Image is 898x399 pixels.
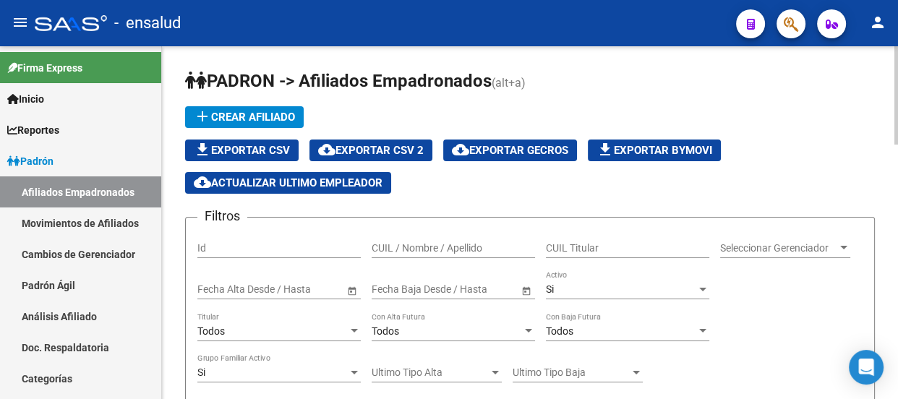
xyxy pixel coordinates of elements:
span: Inicio [7,91,44,107]
button: Open calendar [344,283,359,298]
span: (alt+a) [492,76,526,90]
span: Exportar Bymovi [596,144,712,157]
input: Fecha fin [437,283,508,296]
mat-icon: person [869,14,886,31]
span: Actualizar ultimo Empleador [194,176,382,189]
button: Exportar Bymovi [588,140,721,161]
button: Open calendar [518,283,534,298]
button: Actualizar ultimo Empleador [185,172,391,194]
span: Exportar CSV 2 [318,144,424,157]
mat-icon: cloud_download [452,141,469,158]
button: Crear Afiliado [185,106,304,128]
input: Fecha fin [262,283,333,296]
input: Fecha inicio [197,283,250,296]
button: Exportar CSV 2 [309,140,432,161]
span: Ultimo Tipo Alta [372,366,489,379]
button: Exportar GECROS [443,140,577,161]
span: Reportes [7,122,59,138]
span: Todos [197,325,225,337]
input: Fecha inicio [372,283,424,296]
mat-icon: add [194,108,211,125]
span: PADRON -> Afiliados Empadronados [185,71,492,91]
span: Crear Afiliado [194,111,295,124]
mat-icon: file_download [194,141,211,158]
div: Open Intercom Messenger [849,350,884,385]
mat-icon: cloud_download [318,141,335,158]
h3: Filtros [197,206,247,226]
span: - ensalud [114,7,181,39]
span: Todos [372,325,399,337]
span: Todos [546,325,573,337]
span: Exportar CSV [194,144,290,157]
mat-icon: menu [12,14,29,31]
span: Exportar GECROS [452,144,568,157]
span: Seleccionar Gerenciador [720,242,837,254]
span: Si [546,283,554,295]
span: Si [197,366,205,378]
span: Firma Express [7,60,82,76]
span: Ultimo Tipo Baja [513,366,630,379]
button: Exportar CSV [185,140,299,161]
mat-icon: file_download [596,141,614,158]
mat-icon: cloud_download [194,173,211,191]
span: Padrón [7,153,54,169]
